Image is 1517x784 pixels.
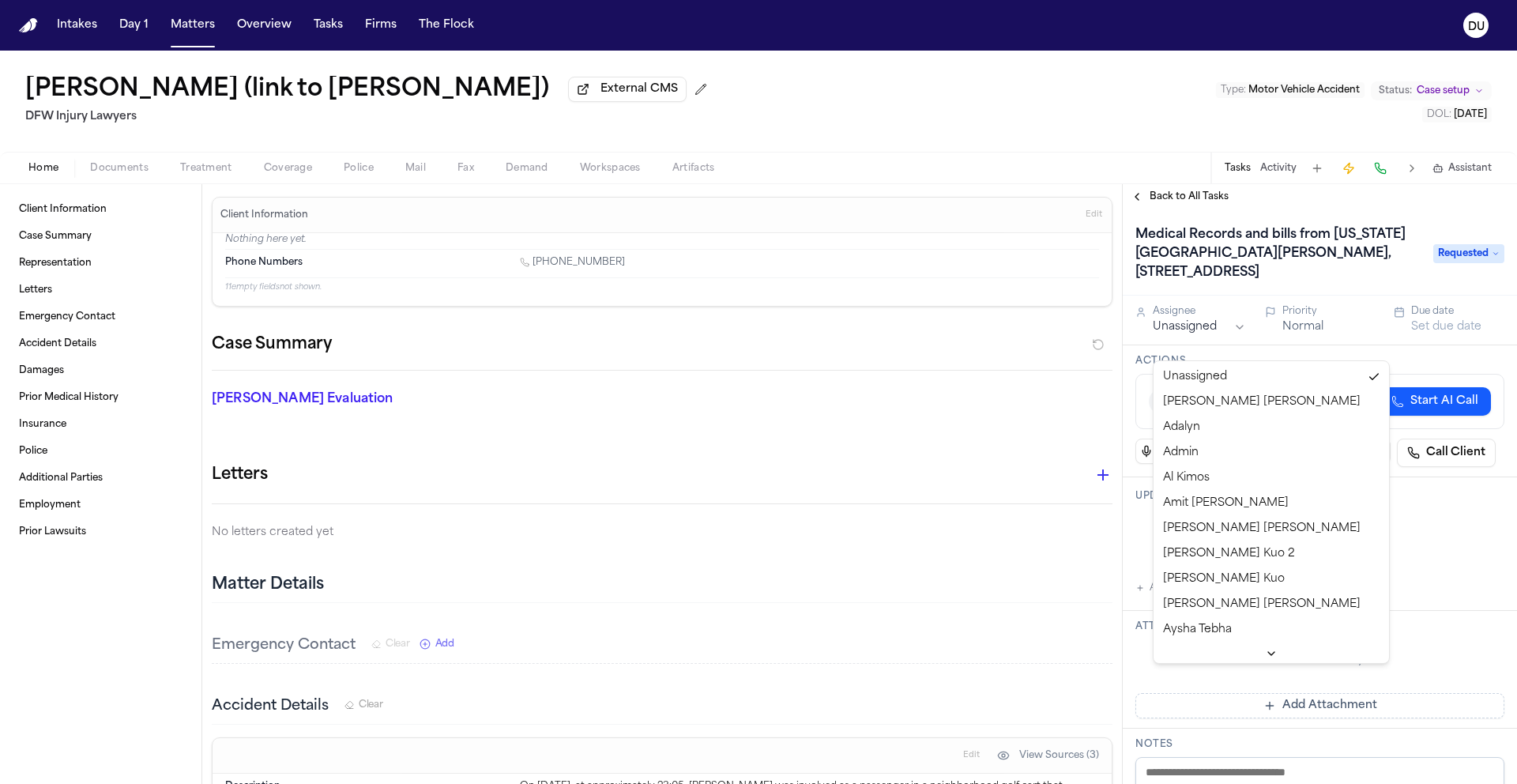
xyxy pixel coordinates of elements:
[1163,546,1295,562] span: [PERSON_NAME] Kuo 2
[1163,571,1285,587] span: [PERSON_NAME] Kuo
[1163,445,1199,461] span: Admin
[1163,470,1210,486] span: Al Kimos
[1163,369,1227,385] span: Unassigned
[1163,496,1289,511] span: Amit [PERSON_NAME]
[1163,521,1361,537] span: [PERSON_NAME] [PERSON_NAME]
[1163,622,1232,638] span: Aysha Tebha
[1163,394,1361,410] span: [PERSON_NAME] [PERSON_NAME]
[1163,597,1361,612] span: [PERSON_NAME] [PERSON_NAME]
[1163,420,1200,435] span: Adalyn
